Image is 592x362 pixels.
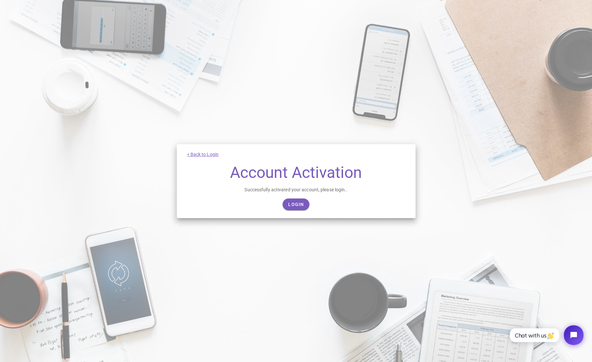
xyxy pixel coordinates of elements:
a: < Back to Login [187,152,219,157]
a: Login [283,198,309,210]
h1: Account Activation [187,164,405,181]
iframe: Tidio Chat [503,320,589,351]
div: Successfully activated your account, please login.. [187,186,405,193]
span: Login [288,202,304,207]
